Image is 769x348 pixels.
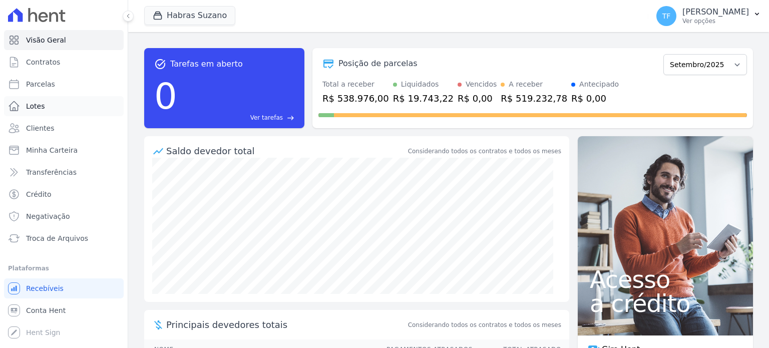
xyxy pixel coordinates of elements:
span: Conta Hent [26,305,66,315]
div: Antecipado [579,79,619,90]
a: Clientes [4,118,124,138]
div: 0 [154,70,177,122]
span: Negativação [26,211,70,221]
span: Troca de Arquivos [26,233,88,243]
a: Recebíveis [4,278,124,298]
span: Crédito [26,189,52,199]
span: a crédito [590,291,741,315]
div: Liquidados [401,79,439,90]
a: Parcelas [4,74,124,94]
a: Ver tarefas east [181,113,294,122]
div: Saldo devedor total [166,144,406,158]
span: Contratos [26,57,60,67]
div: Posição de parcelas [338,58,418,70]
a: Lotes [4,96,124,116]
a: Transferências [4,162,124,182]
p: Ver opções [682,17,749,25]
span: Clientes [26,123,54,133]
span: task_alt [154,58,166,70]
span: Recebíveis [26,283,64,293]
div: A receber [509,79,543,90]
span: Transferências [26,167,77,177]
button: Habras Suzano [144,6,235,25]
div: Total a receber [322,79,389,90]
span: Acesso [590,267,741,291]
span: east [287,114,294,122]
a: Visão Geral [4,30,124,50]
div: R$ 519.232,78 [501,92,567,105]
a: Negativação [4,206,124,226]
div: Plataformas [8,262,120,274]
div: R$ 0,00 [571,92,619,105]
p: [PERSON_NAME] [682,7,749,17]
div: Considerando todos os contratos e todos os meses [408,147,561,156]
span: Visão Geral [26,35,66,45]
span: Minha Carteira [26,145,78,155]
span: Parcelas [26,79,55,89]
span: Ver tarefas [250,113,283,122]
div: R$ 0,00 [458,92,497,105]
span: Tarefas em aberto [170,58,243,70]
a: Contratos [4,52,124,72]
a: Minha Carteira [4,140,124,160]
a: Crédito [4,184,124,204]
span: Considerando todos os contratos e todos os meses [408,320,561,329]
span: Lotes [26,101,45,111]
button: TF [PERSON_NAME] Ver opções [648,2,769,30]
a: Troca de Arquivos [4,228,124,248]
div: R$ 19.743,22 [393,92,454,105]
div: R$ 538.976,00 [322,92,389,105]
a: Conta Hent [4,300,124,320]
div: Vencidos [466,79,497,90]
span: TF [662,13,671,20]
span: Principais devedores totais [166,318,406,331]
